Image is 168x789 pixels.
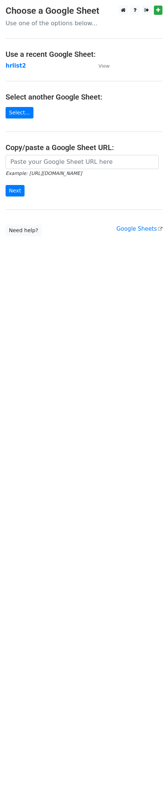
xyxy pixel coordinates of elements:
[131,753,168,789] iframe: Chat Widget
[6,6,162,16] h3: Choose a Google Sheet
[6,171,82,176] small: Example: [URL][DOMAIN_NAME]
[6,62,26,69] a: hrlist2
[91,62,110,69] a: View
[6,155,159,169] input: Paste your Google Sheet URL here
[6,185,25,197] input: Next
[6,92,162,101] h4: Select another Google Sheet:
[116,225,162,232] a: Google Sheets
[6,19,162,27] p: Use one of the options below...
[6,50,162,59] h4: Use a recent Google Sheet:
[6,143,162,152] h4: Copy/paste a Google Sheet URL:
[98,63,110,69] small: View
[6,225,42,236] a: Need help?
[6,107,33,118] a: Select...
